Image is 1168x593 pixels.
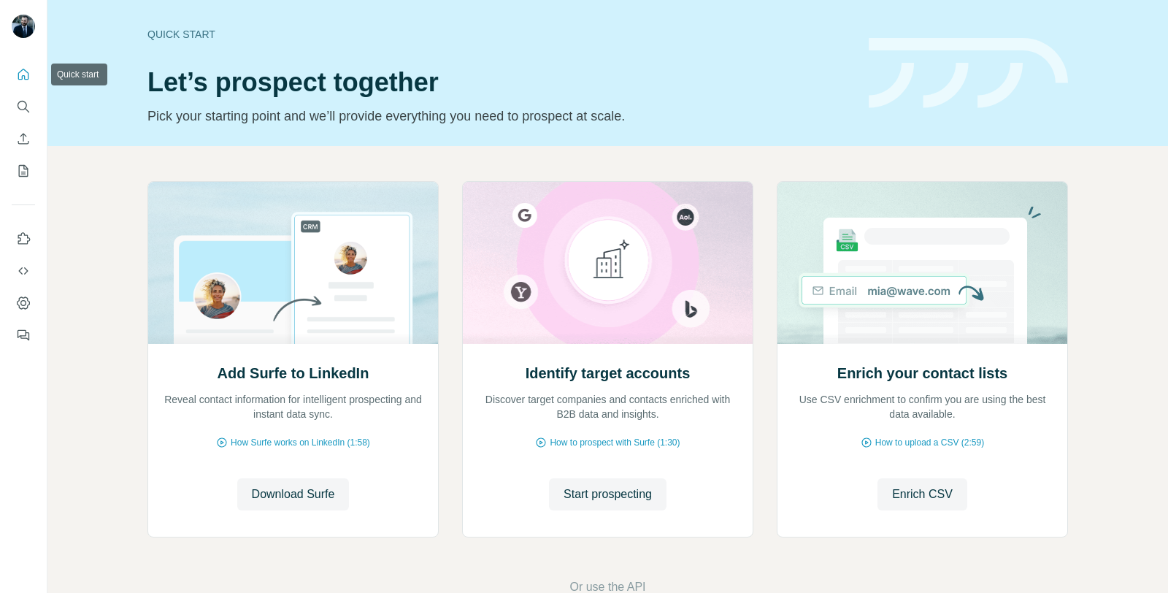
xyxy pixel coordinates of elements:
[252,486,335,503] span: Download Surfe
[526,363,691,383] h2: Identify target accounts
[12,126,35,152] button: Enrich CSV
[163,392,423,421] p: Reveal contact information for intelligent prospecting and instant data sync.
[777,182,1068,344] img: Enrich your contact lists
[12,258,35,284] button: Use Surfe API
[12,322,35,348] button: Feedback
[892,486,953,503] span: Enrich CSV
[12,290,35,316] button: Dashboard
[12,226,35,252] button: Use Surfe on LinkedIn
[12,93,35,120] button: Search
[147,182,439,344] img: Add Surfe to LinkedIn
[12,15,35,38] img: Avatar
[237,478,350,510] button: Download Surfe
[792,392,1053,421] p: Use CSV enrichment to confirm you are using the best data available.
[549,478,666,510] button: Start prospecting
[877,478,967,510] button: Enrich CSV
[218,363,369,383] h2: Add Surfe to LinkedIn
[875,436,984,449] span: How to upload a CSV (2:59)
[147,27,851,42] div: Quick start
[147,106,851,126] p: Pick your starting point and we’ll provide everything you need to prospect at scale.
[147,68,851,97] h1: Let’s prospect together
[869,38,1068,109] img: banner
[837,363,1007,383] h2: Enrich your contact lists
[550,436,680,449] span: How to prospect with Surfe (1:30)
[231,436,370,449] span: How Surfe works on LinkedIn (1:58)
[12,158,35,184] button: My lists
[462,182,753,344] img: Identify target accounts
[12,61,35,88] button: Quick start
[477,392,738,421] p: Discover target companies and contacts enriched with B2B data and insights.
[564,486,652,503] span: Start prospecting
